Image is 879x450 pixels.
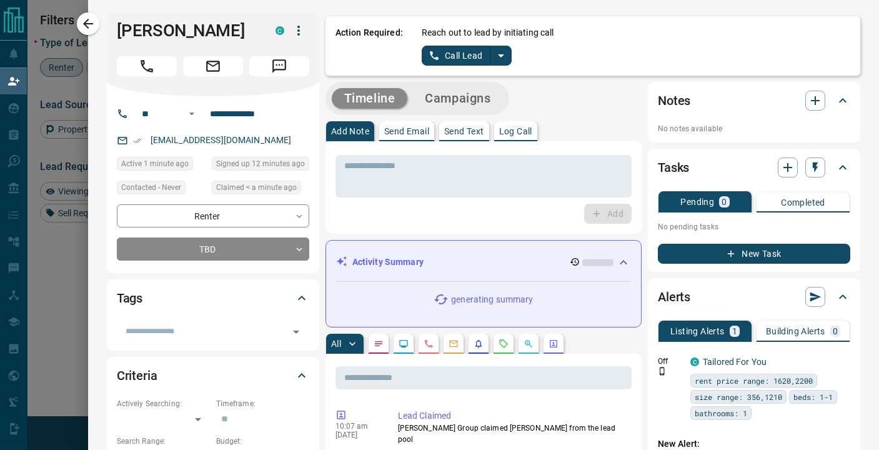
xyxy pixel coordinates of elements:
[133,136,142,145] svg: Email Verified
[781,198,825,207] p: Completed
[422,26,554,39] p: Reach out to lead by initiating call
[658,287,690,307] h2: Alerts
[766,327,825,336] p: Building Alerts
[249,56,309,76] span: Message
[335,422,379,431] p: 10:07 am
[695,407,747,419] span: bathrooms: 1
[117,398,210,409] p: Actively Searching:
[658,152,850,182] div: Tasks
[183,56,243,76] span: Email
[658,123,850,134] p: No notes available
[216,436,309,447] p: Budget:
[374,339,384,349] svg: Notes
[117,237,309,261] div: TBD
[336,251,631,274] div: Activity Summary
[658,91,690,111] h2: Notes
[793,391,833,403] span: beds: 1-1
[212,181,309,198] div: Sun Sep 14 2025
[703,357,767,367] a: Tailored For You
[658,86,850,116] div: Notes
[121,181,181,194] span: Contacted - Never
[216,181,297,194] span: Claimed < a minute ago
[117,366,157,386] h2: Criteria
[117,283,309,313] div: Tags
[117,361,309,391] div: Criteria
[335,26,403,66] p: Action Required:
[412,88,503,109] button: Campaigns
[331,339,341,348] p: All
[499,127,532,136] p: Log Call
[331,127,369,136] p: Add Note
[276,26,284,35] div: condos.ca
[398,409,627,422] p: Lead Claimed
[399,339,409,349] svg: Lead Browsing Activity
[451,293,533,306] p: generating summary
[151,135,292,145] a: [EMAIL_ADDRESS][DOMAIN_NAME]
[524,339,534,349] svg: Opportunities
[117,288,142,308] h2: Tags
[216,157,305,170] span: Signed up 12 minutes ago
[335,431,379,439] p: [DATE]
[658,217,850,236] p: No pending tasks
[444,127,484,136] p: Send Text
[695,391,782,403] span: size range: 356,1210
[117,56,177,76] span: Call
[695,374,813,387] span: rent price range: 1620,2200
[722,197,727,206] p: 0
[833,327,838,336] p: 0
[732,327,737,336] p: 1
[670,327,725,336] p: Listing Alerts
[424,339,434,349] svg: Calls
[212,157,309,174] div: Sun Sep 14 2025
[474,339,484,349] svg: Listing Alerts
[287,323,305,341] button: Open
[422,46,512,66] div: split button
[117,436,210,447] p: Search Range:
[117,204,309,227] div: Renter
[499,339,509,349] svg: Requests
[658,282,850,312] div: Alerts
[658,157,689,177] h2: Tasks
[117,157,206,174] div: Sun Sep 14 2025
[690,357,699,366] div: condos.ca
[184,106,199,121] button: Open
[384,127,429,136] p: Send Email
[121,157,189,170] span: Active 1 minute ago
[658,244,850,264] button: New Task
[658,367,667,376] svg: Push Notification Only
[216,398,309,409] p: Timeframe:
[680,197,714,206] p: Pending
[117,21,257,41] h1: [PERSON_NAME]
[422,46,491,66] button: Call Lead
[332,88,408,109] button: Timeline
[449,339,459,349] svg: Emails
[658,356,683,367] p: Off
[352,256,424,269] p: Activity Summary
[549,339,559,349] svg: Agent Actions
[398,422,627,445] p: [PERSON_NAME] Group claimed [PERSON_NAME] from the lead pool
